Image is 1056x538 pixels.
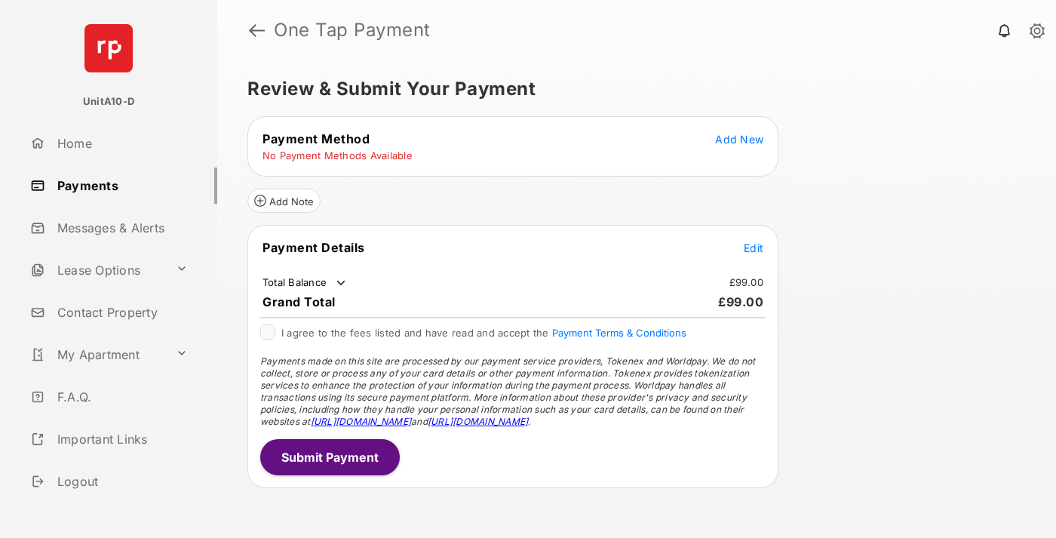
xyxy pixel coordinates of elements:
a: Payments [24,168,217,204]
a: Messages & Alerts [24,210,217,246]
button: Add Note [247,189,321,213]
a: Home [24,125,217,161]
span: Add New [715,133,763,146]
a: F.A.Q. [24,379,217,415]
strong: One Tap Payment [274,21,431,39]
a: Lease Options [24,252,170,288]
a: My Apartment [24,337,170,373]
td: £99.00 [729,275,765,289]
span: I agree to the fees listed and have read and accept the [281,327,686,339]
button: Submit Payment [260,439,400,475]
button: Edit [744,240,763,255]
img: svg+xml;base64,PHN2ZyB4bWxucz0iaHR0cDovL3d3dy53My5vcmcvMjAwMC9zdmciIHdpZHRoPSI2NCIgaGVpZ2h0PSI2NC... [84,24,133,72]
td: No Payment Methods Available [262,149,413,162]
span: Grand Total [262,294,336,309]
a: Important Links [24,421,194,457]
span: Edit [744,241,763,254]
span: Payments made on this site are processed by our payment service providers, Tokenex and Worldpay. ... [260,355,755,427]
button: I agree to the fees listed and have read and accept the [552,327,686,339]
p: UnitA10-D [83,94,134,109]
span: £99.00 [718,294,763,309]
a: [URL][DOMAIN_NAME] [311,416,411,427]
span: Payment Method [262,131,370,146]
a: Contact Property [24,294,217,330]
span: Payment Details [262,240,365,255]
h5: Review & Submit Your Payment [247,80,1014,98]
button: Add New [715,131,763,146]
a: Logout [24,463,217,500]
a: [URL][DOMAIN_NAME] [428,416,528,427]
td: Total Balance [262,275,348,291]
